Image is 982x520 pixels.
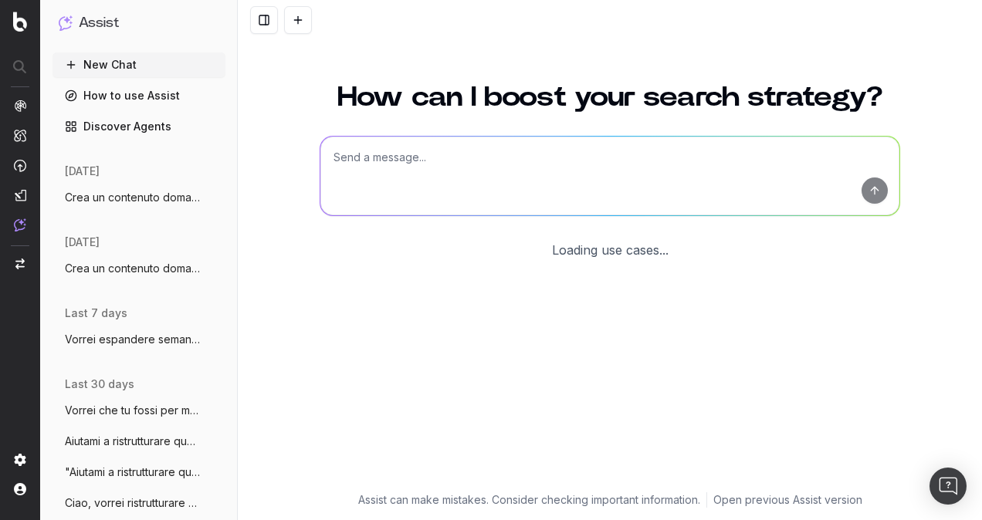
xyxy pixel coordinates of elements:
[320,83,900,111] h1: How can I boost your search strategy?
[358,492,700,508] p: Assist can make mistakes. Consider checking important information.
[79,12,119,34] h1: Assist
[65,261,201,276] span: Crea un contenuto domanda frequente da z
[65,495,201,511] span: Ciao, vorrei ristrutturare parte del con
[14,129,26,142] img: Intelligence
[65,235,100,250] span: [DATE]
[52,52,225,77] button: New Chat
[13,12,27,32] img: Botify logo
[930,468,967,505] div: Open Intercom Messenger
[14,189,26,201] img: Studio
[52,327,225,352] button: Vorrei espandere semanticamente un argom
[713,492,862,508] a: Open previous Assist version
[14,218,26,231] img: Assist
[14,454,26,466] img: Setting
[59,15,73,30] img: Assist
[65,434,201,449] span: Aiutami a ristrutturare questo articolo
[65,403,201,418] span: Vorrei che tu fossi per me un esperto se
[65,376,134,392] span: last 30 days
[52,460,225,485] button: "Aiutami a ristrutturare questo articolo
[65,464,201,480] span: "Aiutami a ristrutturare questo articolo
[65,332,201,347] span: Vorrei espandere semanticamente un argom
[552,241,669,259] div: Loading use cases...
[15,258,25,269] img: Switch project
[52,398,225,423] button: Vorrei che tu fossi per me un esperto se
[14,483,26,495] img: My account
[65,306,127,321] span: last 7 days
[52,491,225,515] button: Ciao, vorrei ristrutturare parte del con
[52,114,225,139] a: Discover Agents
[52,256,225,281] button: Crea un contenuto domanda frequente da z
[65,190,201,205] span: Crea un contenuto domanda frequente da z
[14,159,26,172] img: Activation
[52,83,225,108] a: How to use Assist
[52,185,225,210] button: Crea un contenuto domanda frequente da z
[52,429,225,454] button: Aiutami a ristrutturare questo articolo
[65,164,100,179] span: [DATE]
[14,100,26,112] img: Analytics
[59,12,219,34] button: Assist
